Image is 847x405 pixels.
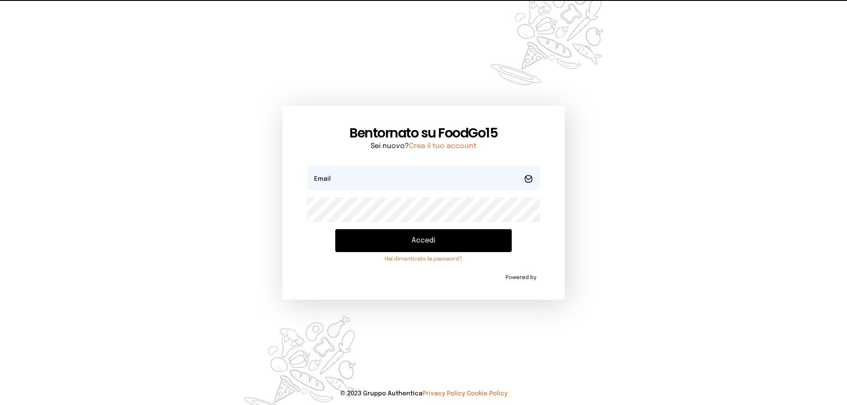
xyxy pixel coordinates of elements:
[335,229,512,252] button: Accedi
[409,142,476,150] a: Crea il tuo account
[423,390,465,397] a: Privacy Policy
[14,389,833,398] p: © 2023 Gruppo Authentica
[307,125,540,141] h1: Bentornato su FoodGo15
[307,141,540,152] p: Sei nuovo?
[506,274,536,281] span: Powered by
[335,256,512,263] a: Hai dimenticato la password?
[467,390,507,397] a: Cookie Policy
